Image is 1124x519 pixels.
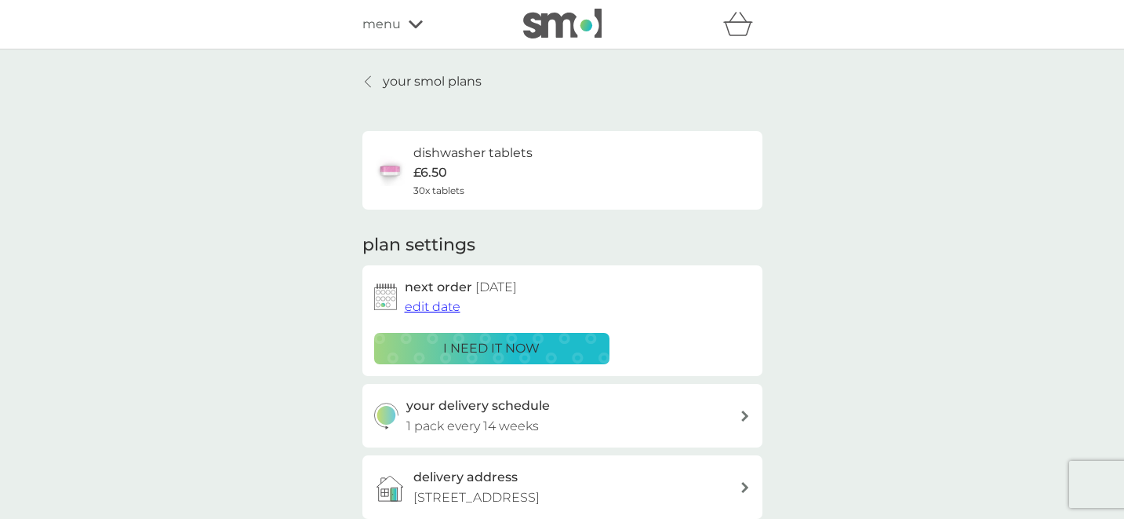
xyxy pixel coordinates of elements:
p: i need it now [443,338,540,359]
a: your smol plans [362,71,482,92]
span: [DATE] [475,280,517,294]
span: menu [362,14,401,35]
span: edit date [405,299,460,314]
p: £6.50 [413,163,447,183]
p: your smol plans [383,71,482,92]
p: 1 pack every 14 weeks [406,416,539,437]
p: [STREET_ADDRESS] [413,488,540,508]
button: edit date [405,297,460,317]
h6: dishwasher tablets [413,143,533,163]
a: delivery address[STREET_ADDRESS] [362,455,762,519]
div: basket [723,9,762,40]
h3: your delivery schedule [406,396,550,416]
h2: plan settings [362,233,475,258]
button: your delivery schedule1 pack every 14 weeks [362,384,762,448]
img: smol [523,9,602,38]
h3: delivery address [413,467,518,488]
img: dishwasher tablets [374,155,406,186]
h2: next order [405,277,517,298]
span: 30x tablets [413,183,464,198]
button: i need it now [374,333,609,364]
